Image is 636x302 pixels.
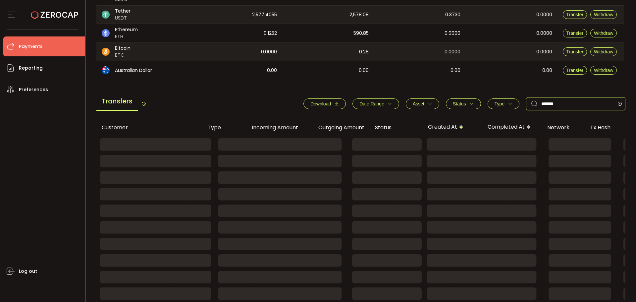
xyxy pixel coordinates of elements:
[19,63,43,73] span: Reporting
[406,98,439,109] button: Asset
[536,11,552,19] span: 0.0000
[252,11,277,19] span: 2,577.4055
[445,48,460,56] span: 0.0000
[590,66,617,75] button: Withdraw
[536,48,552,56] span: 0.0000
[413,101,424,106] span: Asset
[566,30,584,36] span: Transfer
[359,48,369,56] span: 0.28
[115,45,131,52] span: Bitcoin
[590,29,617,37] button: Withdraw
[267,67,277,74] span: 0.00
[310,101,331,106] span: Download
[594,68,613,73] span: Withdraw
[349,11,369,19] span: 2,578.08
[19,42,43,51] span: Payments
[445,30,460,37] span: 0.0000
[19,85,48,94] span: Preferences
[115,26,138,33] span: Ethereum
[264,30,277,37] span: 0.1252
[115,8,131,15] span: Tether
[594,30,613,36] span: Withdraw
[353,30,369,37] span: 590.85
[536,30,552,37] span: 0.0000
[563,66,587,75] button: Transfer
[542,67,552,74] span: 0.00
[603,270,636,302] iframe: Chat Widget
[445,11,460,19] span: 0.3730
[563,29,587,37] button: Transfer
[115,15,131,22] span: USDT
[566,12,584,17] span: Transfer
[115,67,152,74] span: Australian Dollar
[594,49,613,54] span: Withdraw
[96,92,138,111] span: Transfers
[450,67,460,74] span: 0.00
[594,12,613,17] span: Withdraw
[542,124,585,131] div: Network
[102,11,110,19] img: usdt_portfolio.svg
[566,68,584,73] span: Transfer
[563,10,587,19] button: Transfer
[446,98,481,109] button: Status
[495,101,504,106] span: Type
[352,98,399,109] button: Date Range
[115,33,138,40] span: ETH
[303,98,346,109] button: Download
[482,122,542,133] div: Completed At
[423,122,482,133] div: Created At
[590,10,617,19] button: Withdraw
[303,124,370,131] div: Outgoing Amount
[453,101,466,106] span: Status
[566,49,584,54] span: Transfer
[563,47,587,56] button: Transfer
[102,48,110,56] img: btc_portfolio.svg
[359,101,384,106] span: Date Range
[261,48,277,56] span: 0.0000
[102,29,110,37] img: eth_portfolio.svg
[237,124,303,131] div: Incoming Amount
[370,124,423,131] div: Status
[590,47,617,56] button: Withdraw
[19,267,37,276] span: Log out
[115,52,131,59] span: BTC
[488,98,519,109] button: Type
[96,124,202,131] div: Customer
[359,67,369,74] span: 0.00
[102,66,110,74] img: aud_portfolio.svg
[202,124,237,131] div: Type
